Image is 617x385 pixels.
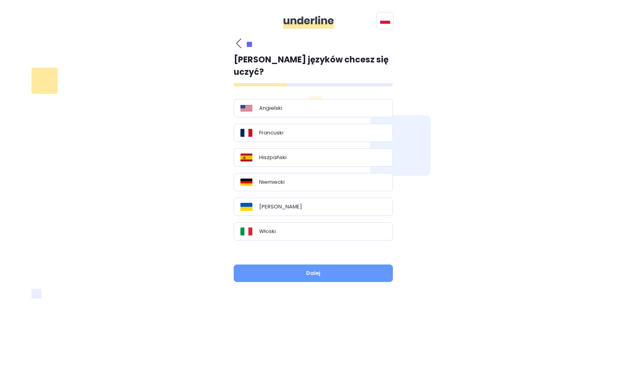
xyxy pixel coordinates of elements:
[283,16,334,29] img: ddgMu+Zv+CXDCfumCWfsmuPlDdRfDDxAd9LAAAAAAElFTkSuQmCC
[259,129,283,137] p: Francuski
[234,53,393,78] p: [PERSON_NAME] języków chcesz się uczyć?
[240,227,252,235] img: Flag_of_Italy.svg
[259,178,285,186] p: Niemiecki
[240,104,252,112] img: Flag_of_the_United_States.svg
[240,178,252,186] img: Flag_of_Germany.svg
[240,203,252,211] img: Flag_of_Ukraine.svg
[259,154,287,161] p: Hiszpański
[259,203,302,211] p: [PERSON_NAME]
[240,129,252,137] img: Flag_of_France.svg
[259,104,282,112] p: Angielski
[259,227,276,235] p: Włoski
[380,17,390,24] img: svg+xml;base64,PHN2ZyB4bWxucz0iaHR0cDovL3d3dy53My5vcmcvMjAwMC9zdmciIGlkPSJGbGFnIG9mIFBvbGFuZCIgdm...
[234,264,393,282] button: Dalej
[240,154,252,161] img: Flag_of_Spain.svg
[234,250,393,260] p: Inne języki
